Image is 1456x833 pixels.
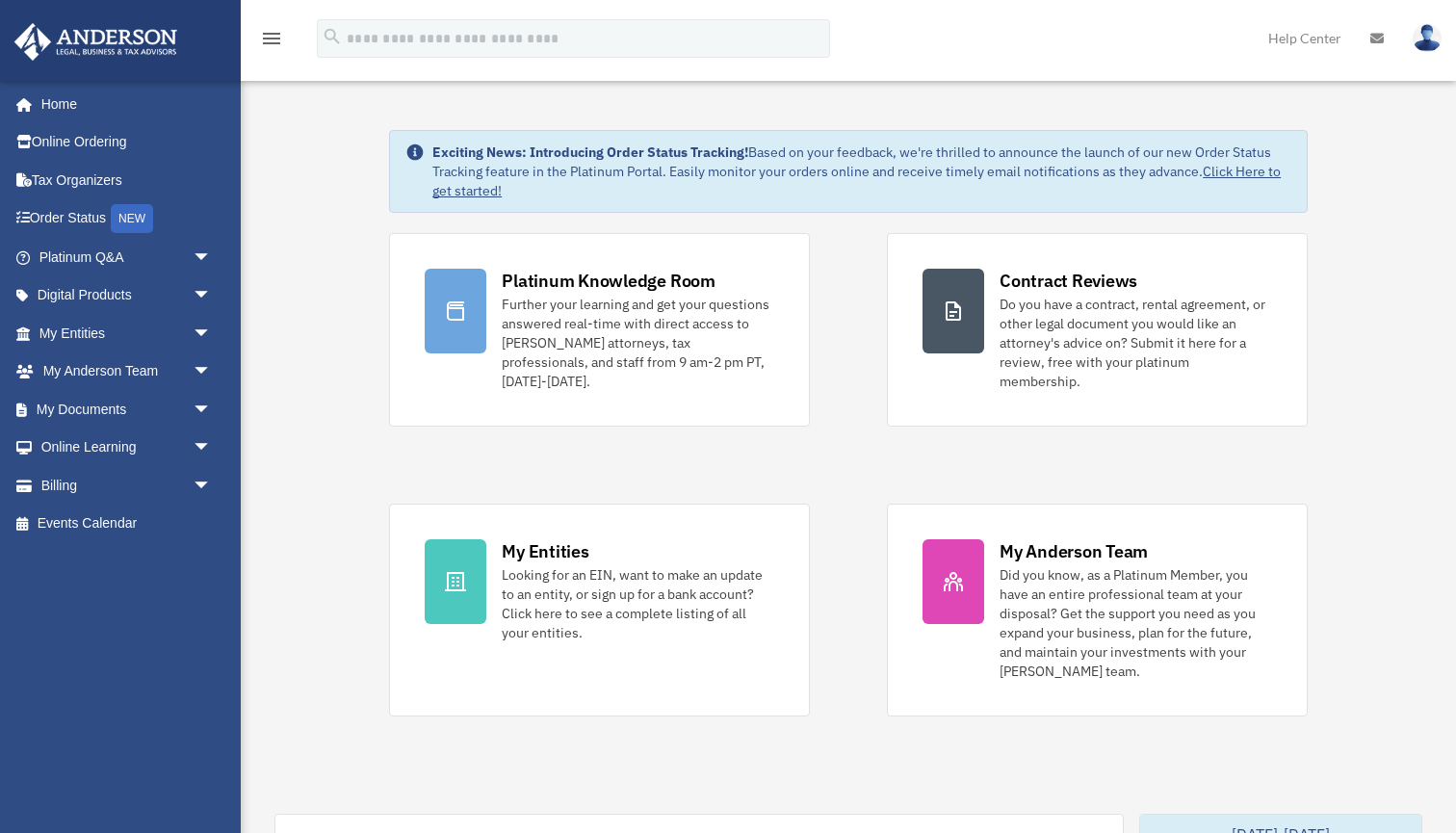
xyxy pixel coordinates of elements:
a: Online Learningarrow_drop_down [13,429,241,467]
span: arrow_drop_down [193,238,231,277]
div: My Entities [502,539,588,563]
span: arrow_drop_down [193,314,231,353]
strong: Exciting News: Introducing Order Status Tracking! [432,143,748,161]
a: Billingarrow_drop_down [13,466,241,505]
a: My Entitiesarrow_drop_down [13,314,241,352]
div: Looking for an EIN, want to make an update to an entity, or sign up for a bank account? Click her... [502,565,774,642]
i: search [322,26,343,47]
a: Tax Organizers [13,161,241,199]
img: User Pic [1413,24,1442,52]
a: Platinum Knowledge Room Further your learning and get your questions answered real-time with dire... [389,233,810,427]
div: Do you have a contract, rental agreement, or other legal document you would like an attorney's ad... [1000,295,1272,391]
a: Online Ordering [13,123,241,162]
a: Order StatusNEW [13,199,241,239]
span: arrow_drop_down [193,390,231,430]
a: My Anderson Team Did you know, as a Platinum Member, you have an entire professional team at your... [887,504,1308,716]
a: Home [13,85,231,123]
div: Based on your feedback, we're thrilled to announce the launch of our new Order Status Tracking fe... [432,143,1291,200]
div: Platinum Knowledge Room [502,269,715,293]
span: arrow_drop_down [193,429,231,468]
a: Click Here to get started! [432,163,1281,199]
a: My Anderson Teamarrow_drop_down [13,352,241,391]
i: menu [260,27,283,50]
div: My Anderson Team [1000,539,1148,563]
a: Platinum Q&Aarrow_drop_down [13,238,241,276]
a: menu [260,34,283,50]
span: arrow_drop_down [193,276,231,316]
a: My Entities Looking for an EIN, want to make an update to an entity, or sign up for a bank accoun... [389,504,810,716]
div: NEW [111,204,153,233]
span: arrow_drop_down [193,352,231,392]
div: Contract Reviews [1000,269,1137,293]
a: Events Calendar [13,505,241,543]
img: Anderson Advisors Platinum Portal [9,23,183,61]
a: Contract Reviews Do you have a contract, rental agreement, or other legal document you would like... [887,233,1308,427]
div: Did you know, as a Platinum Member, you have an entire professional team at your disposal? Get th... [1000,565,1272,681]
span: arrow_drop_down [193,466,231,506]
div: Further your learning and get your questions answered real-time with direct access to [PERSON_NAM... [502,295,774,391]
a: My Documentsarrow_drop_down [13,390,241,429]
a: Digital Productsarrow_drop_down [13,276,241,315]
